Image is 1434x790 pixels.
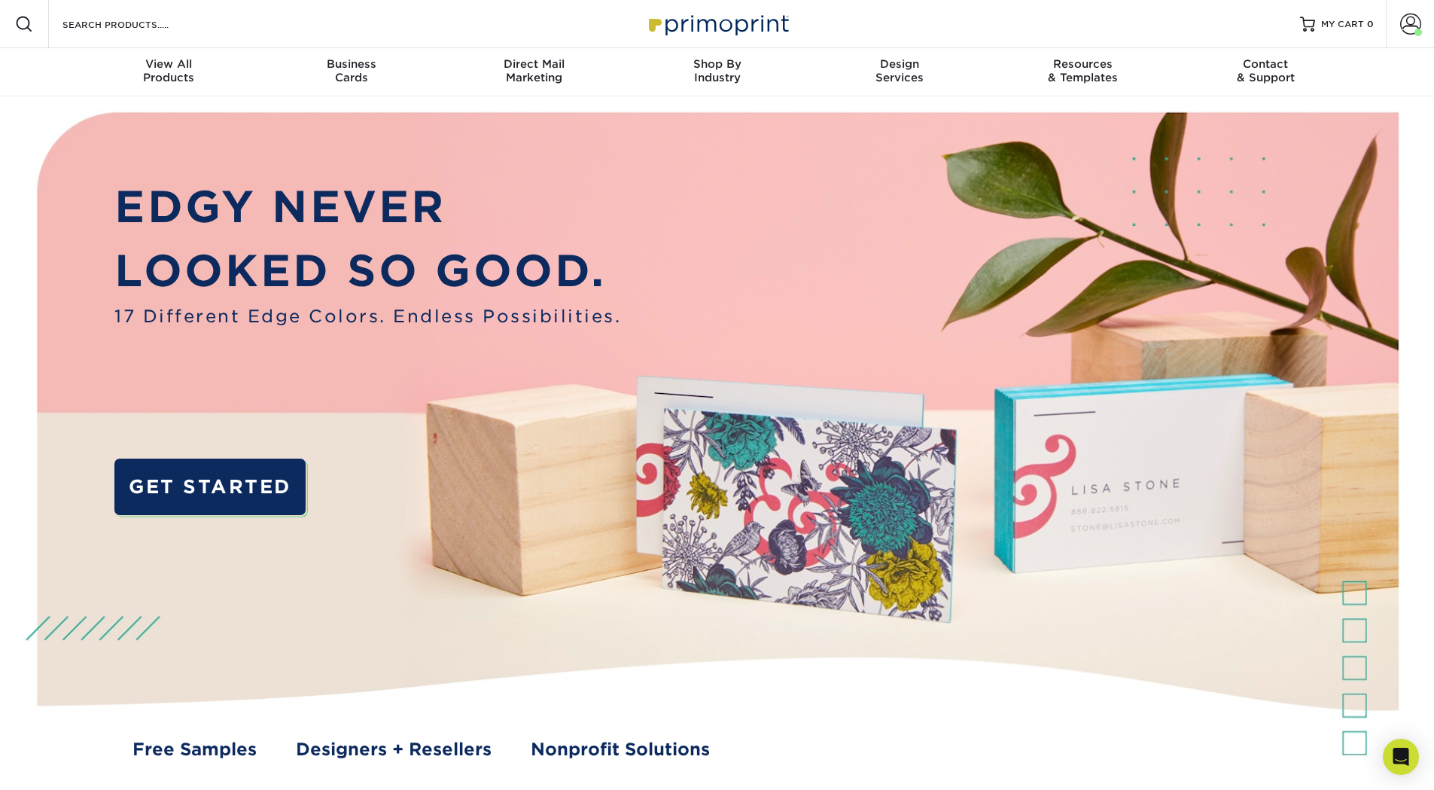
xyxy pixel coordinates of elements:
span: MY CART [1321,18,1364,31]
div: Industry [626,57,808,84]
a: Free Samples [132,737,257,762]
p: LOOKED SO GOOD. [114,239,621,303]
span: View All [78,57,260,71]
a: Direct MailMarketing [443,48,626,96]
a: GET STARTED [114,459,305,515]
a: DesignServices [808,48,991,96]
div: & Support [1174,57,1357,84]
a: BusinessCards [260,48,443,96]
div: & Templates [991,57,1174,84]
input: SEARCH PRODUCTS..... [61,15,208,33]
iframe: Google Customer Reviews [4,744,128,785]
span: Direct Mail [443,57,626,71]
span: Resources [991,57,1174,71]
a: Contact& Support [1174,48,1357,96]
a: Designers + Resellers [296,737,492,762]
img: Primoprint [642,8,793,40]
p: EDGY NEVER [114,175,621,239]
div: Open Intercom Messenger [1383,739,1419,775]
span: 17 Different Edge Colors. Endless Possibilities. [114,303,621,329]
div: Products [78,57,260,84]
span: Contact [1174,57,1357,71]
span: 0 [1367,19,1374,29]
div: Marketing [443,57,626,84]
a: Shop ByIndustry [626,48,808,96]
span: Design [808,57,991,71]
a: Nonprofit Solutions [531,737,710,762]
div: Cards [260,57,443,84]
a: View AllProducts [78,48,260,96]
span: Business [260,57,443,71]
div: Services [808,57,991,84]
a: Resources& Templates [991,48,1174,96]
span: Shop By [626,57,808,71]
